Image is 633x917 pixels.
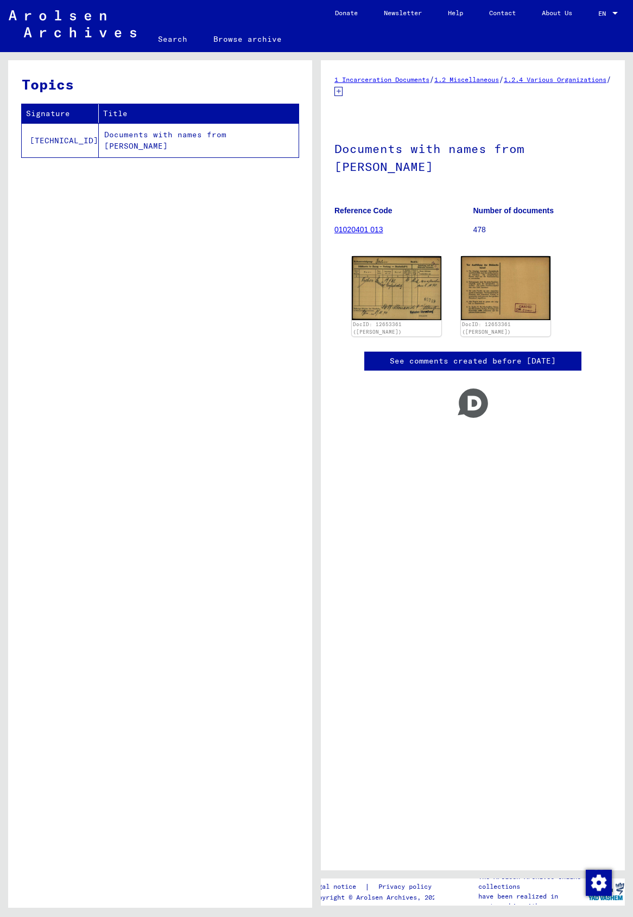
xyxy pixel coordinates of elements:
[461,256,550,320] img: 002.jpg
[429,74,434,84] span: /
[352,256,441,320] img: 001.jpg
[478,872,587,891] p: The Arolsen Archives online collections
[462,321,511,335] a: DocID: 12653361 ([PERSON_NAME])
[334,75,429,84] a: 1 Incarceration Documents
[478,891,587,911] p: have been realized in partnership with
[499,74,504,84] span: /
[311,881,365,893] a: Legal notice
[99,123,299,157] td: Documents with names from [PERSON_NAME]
[22,104,99,123] th: Signature
[390,355,556,367] a: See comments created before [DATE]
[99,104,299,123] th: Title
[200,26,295,52] a: Browse archive
[434,75,499,84] a: 1.2 Miscellaneous
[311,881,445,893] div: |
[22,74,298,95] h3: Topics
[311,893,445,902] p: Copyright © Arolsen Archives, 2021
[504,75,606,84] a: 1.2.4 Various Organizations
[473,224,612,235] p: 478
[145,26,200,52] a: Search
[606,74,611,84] span: /
[586,870,612,896] img: Change consent
[353,321,402,335] a: DocID: 12653361 ([PERSON_NAME])
[370,881,445,893] a: Privacy policy
[598,10,610,17] span: EN
[334,206,393,215] b: Reference Code
[334,225,383,234] a: 01020401 013
[9,10,136,37] img: Arolsen_neg.svg
[585,869,611,895] div: Change consent
[334,124,611,189] h1: Documents with names from [PERSON_NAME]
[473,206,554,215] b: Number of documents
[22,123,99,157] td: [TECHNICAL_ID]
